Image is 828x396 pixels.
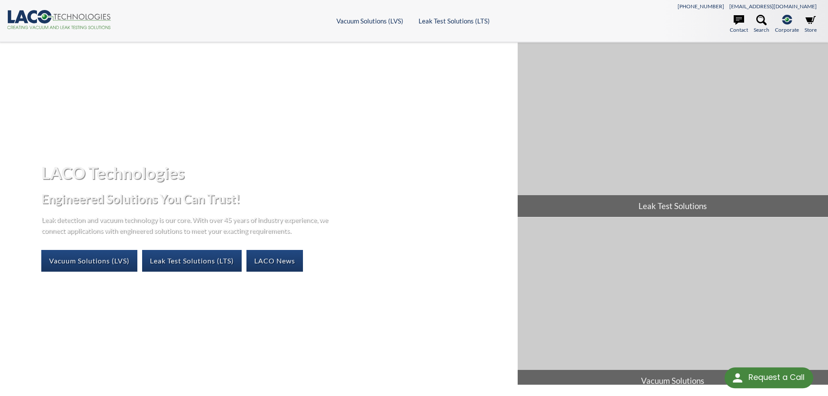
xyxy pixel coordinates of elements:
[41,214,333,236] p: Leak detection and vacuum technology is our core. With over 45 years of industry experience, we c...
[748,367,805,387] div: Request a Call
[41,162,510,183] h1: LACO Technologies
[729,3,817,10] a: [EMAIL_ADDRESS][DOMAIN_NAME]
[142,250,242,272] a: Leak Test Solutions (LTS)
[41,250,137,272] a: Vacuum Solutions (LVS)
[419,17,490,25] a: Leak Test Solutions (LTS)
[730,15,748,34] a: Contact
[725,367,813,388] div: Request a Call
[518,195,828,217] span: Leak Test Solutions
[246,250,303,272] a: LACO News
[678,3,724,10] a: [PHONE_NUMBER]
[805,15,817,34] a: Store
[775,26,799,34] span: Corporate
[336,17,403,25] a: Vacuum Solutions (LVS)
[518,43,828,217] a: Leak Test Solutions
[41,191,510,207] h2: Engineered Solutions You Can Trust!
[731,371,745,385] img: round button
[518,217,828,392] a: Vacuum Solutions
[754,15,769,34] a: Search
[518,370,828,392] span: Vacuum Solutions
